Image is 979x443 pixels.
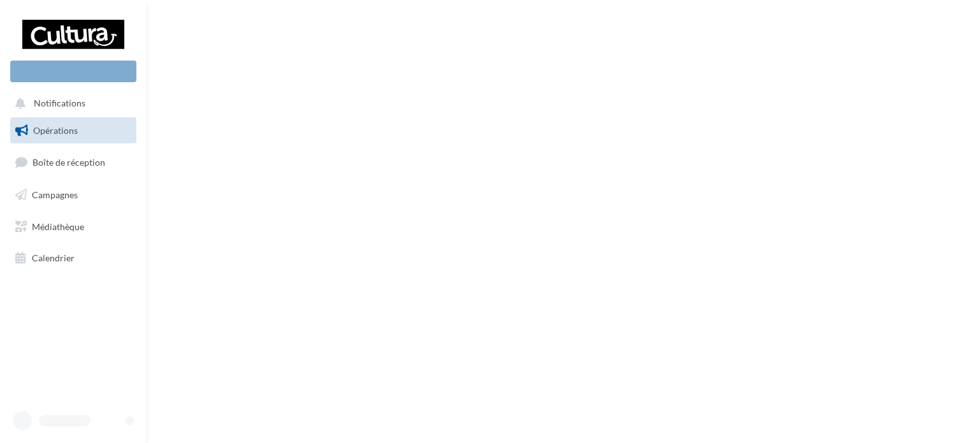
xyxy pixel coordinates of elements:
a: Calendrier [8,245,139,272]
span: Boîte de réception [33,157,105,168]
a: Campagnes [8,182,139,208]
span: Notifications [34,98,85,109]
a: Médiathèque [8,214,139,240]
span: Opérations [33,125,78,136]
span: Campagnes [32,189,78,200]
div: Nouvelle campagne [10,61,136,82]
a: Opérations [8,117,139,144]
a: Boîte de réception [8,149,139,176]
span: Médiathèque [32,221,84,231]
span: Calendrier [32,252,75,263]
